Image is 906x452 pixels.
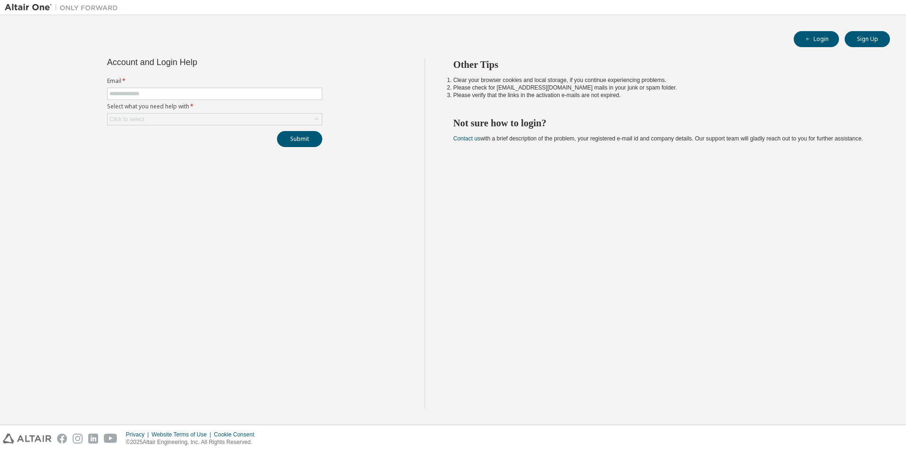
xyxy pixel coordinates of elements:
img: linkedin.svg [88,434,98,444]
p: © 2025 Altair Engineering, Inc. All Rights Reserved. [126,438,260,446]
label: Email [107,77,322,85]
button: Login [794,31,839,47]
div: Cookie Consent [214,431,260,438]
div: Account and Login Help [107,58,279,66]
img: youtube.svg [104,434,117,444]
h2: Not sure how to login? [453,117,873,129]
button: Sign Up [845,31,890,47]
li: Clear your browser cookies and local storage, if you continue experiencing problems. [453,76,873,84]
li: Please verify that the links in the activation e-mails are not expired. [453,91,873,99]
button: Submit [277,131,322,147]
li: Please check for [EMAIL_ADDRESS][DOMAIN_NAME] mails in your junk or spam folder. [453,84,873,91]
img: facebook.svg [57,434,67,444]
div: Click to select [108,114,322,125]
div: Privacy [126,431,151,438]
div: Website Terms of Use [151,431,214,438]
h2: Other Tips [453,58,873,71]
img: altair_logo.svg [3,434,51,444]
a: Contact us [453,135,480,142]
span: with a brief description of the problem, your registered e-mail id and company details. Our suppo... [453,135,863,142]
label: Select what you need help with [107,103,322,110]
img: Altair One [5,3,123,12]
img: instagram.svg [73,434,83,444]
div: Click to select [109,115,144,123]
